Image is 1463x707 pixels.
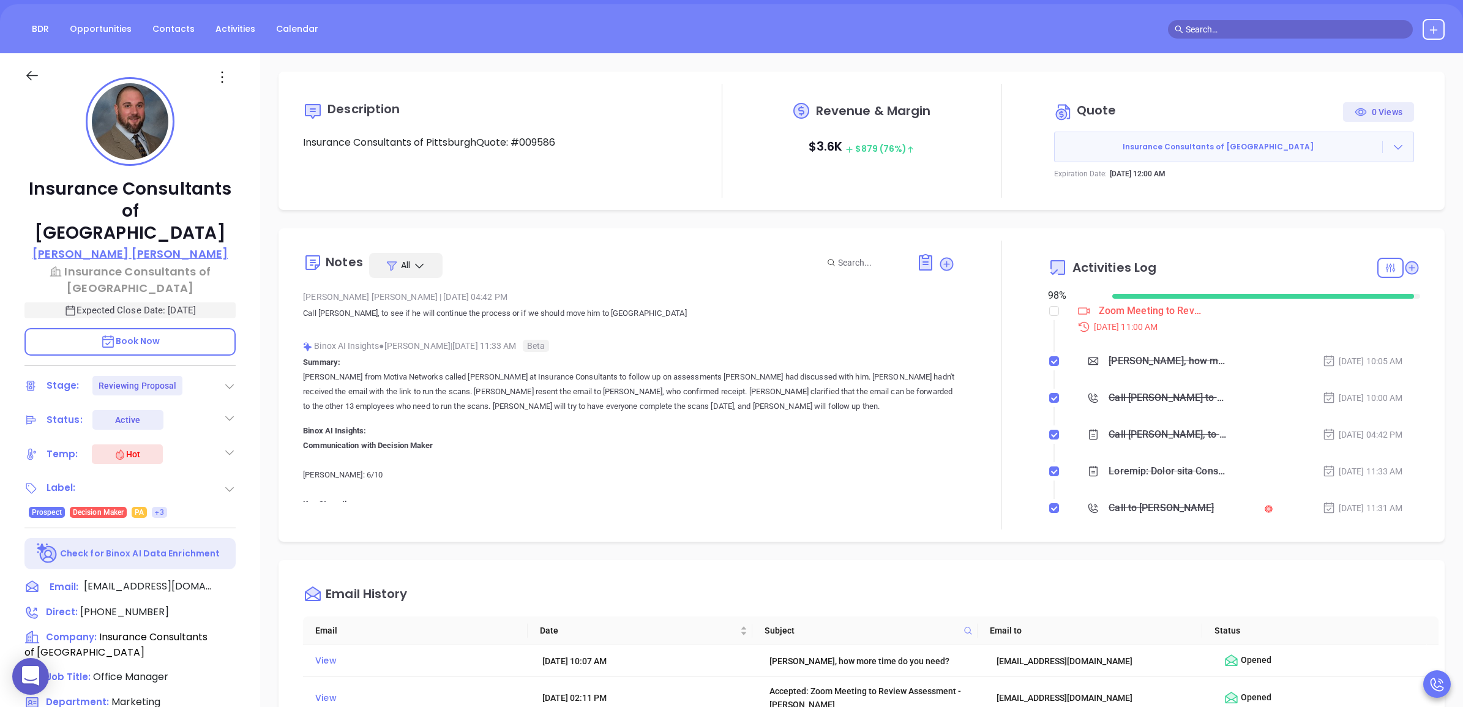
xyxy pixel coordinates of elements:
[100,335,160,347] span: Book Now
[303,441,433,450] b: Communication with Decision Maker
[326,256,363,268] div: Notes
[1202,616,1427,645] th: Status
[80,605,169,619] span: [PHONE_NUMBER]
[315,690,525,706] div: View
[838,256,903,269] input: Search...
[24,630,208,659] span: Insurance Consultants of [GEOGRAPHIC_DATA]
[1109,499,1214,517] div: Call to [PERSON_NAME]
[1054,168,1107,179] p: Expiration Date:
[1322,501,1403,515] div: [DATE] 11:31 AM
[47,445,78,463] div: Temp:
[135,506,144,519] span: PA
[99,376,177,395] div: Reviewing Proposal
[145,19,202,39] a: Contacts
[1055,141,1382,152] span: Insurance Consultants of [GEOGRAPHIC_DATA]
[303,337,954,355] div: Binox AI Insights [PERSON_NAME] | [DATE] 11:33 AM
[47,479,76,497] div: Label:
[32,506,62,519] span: Prospect
[765,624,958,637] span: Subject
[84,579,212,594] span: [EMAIL_ADDRESS][DOMAIN_NAME]
[155,506,163,519] span: +3
[326,588,407,604] div: Email History
[1072,261,1156,274] span: Activities Log
[24,178,236,244] p: Insurance Consultants of [GEOGRAPHIC_DATA]
[978,616,1202,645] th: Email to
[1224,653,1434,668] div: Opened
[440,292,441,302] span: |
[542,654,752,668] div: [DATE] 10:07 AM
[401,259,410,271] span: All
[1109,389,1227,407] div: Call [PERSON_NAME] to Follow up on Assessment - [PERSON_NAME]
[845,143,915,155] span: $ 879 (76%)
[1355,102,1402,122] div: 0 Views
[62,19,139,39] a: Opportunities
[47,376,80,395] div: Stage:
[114,447,140,462] div: Hot
[46,670,91,683] span: Job Title:
[73,506,124,519] span: Decision Maker
[379,341,384,351] span: ●
[523,340,549,352] span: Beta
[769,654,979,668] div: [PERSON_NAME], how more time do you need?
[1109,425,1227,444] div: Call [PERSON_NAME], to see if he will continue the process or if we should move him to [GEOGRAPHI...
[315,653,525,669] div: View
[32,245,228,263] a: [PERSON_NAME] [PERSON_NAME]
[37,543,58,564] img: Ai-Enrich-DaqCidB-.svg
[1070,320,1420,334] div: [DATE] 11:00 AM
[1109,462,1227,481] div: Loremip: Dolor sita Consec Adipisci elitse Doei te Incididun Utlaboreetd ma aliqua en ad minimven...
[46,605,78,618] span: Direct :
[1054,132,1414,162] button: Insurance Consultants of [GEOGRAPHIC_DATA]
[1322,354,1403,368] div: [DATE] 10:05 AM
[303,342,312,351] img: svg%3e
[528,616,752,645] th: Date
[1110,168,1166,179] p: [DATE] 12:00 AM
[542,691,752,705] div: [DATE] 02:11 PM
[115,410,140,430] div: Active
[303,357,340,367] b: Summary:
[1322,465,1403,478] div: [DATE] 11:33 AM
[303,370,954,414] p: [PERSON_NAME] from Motiva Networks called [PERSON_NAME] at Insurance Consultants to follow up on ...
[303,426,366,435] b: Binox AI Insights:
[1054,102,1074,122] img: Circle dollar
[24,19,56,39] a: BDR
[93,670,168,684] span: Office Manager
[1224,690,1434,706] div: Opened
[303,288,954,306] div: [PERSON_NAME] [PERSON_NAME] [DATE] 04:42 PM
[92,83,168,160] img: profile-user
[1175,25,1183,34] span: search
[47,411,83,429] div: Status:
[60,547,220,560] p: Check for Binox AI Data Enrichment
[1322,428,1403,441] div: [DATE] 04:42 PM
[269,19,326,39] a: Calendar
[24,263,236,296] a: Insurance Consultants of [GEOGRAPHIC_DATA]
[303,306,954,321] p: Call [PERSON_NAME], to see if he will continue the process or if we should move him to [GEOGRAPHI...
[1048,288,1098,303] div: 98 %
[997,654,1207,668] div: [EMAIL_ADDRESS][DOMAIN_NAME]
[809,135,915,160] p: $ 3.6K
[816,105,931,117] span: Revenue & Margin
[997,691,1207,705] div: [EMAIL_ADDRESS][DOMAIN_NAME]
[24,302,236,318] p: Expected Close Date: [DATE]
[1322,391,1403,405] div: [DATE] 10:00 AM
[303,499,356,509] b: Key Strengths:
[1099,302,1203,320] div: Zoom Meeting to Review Assessment - [PERSON_NAME]
[303,616,528,645] th: Email
[1186,23,1406,36] input: Search…
[327,100,400,118] span: Description
[50,579,78,595] span: Email:
[208,19,263,39] a: Activities
[32,245,228,262] p: [PERSON_NAME] [PERSON_NAME]
[46,630,97,643] span: Company:
[1077,102,1117,119] span: Quote
[303,135,675,150] p: Insurance Consultants of PittsburghQuote: #009586
[540,624,738,637] span: Date
[1109,352,1227,370] div: [PERSON_NAME], how more time do you need?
